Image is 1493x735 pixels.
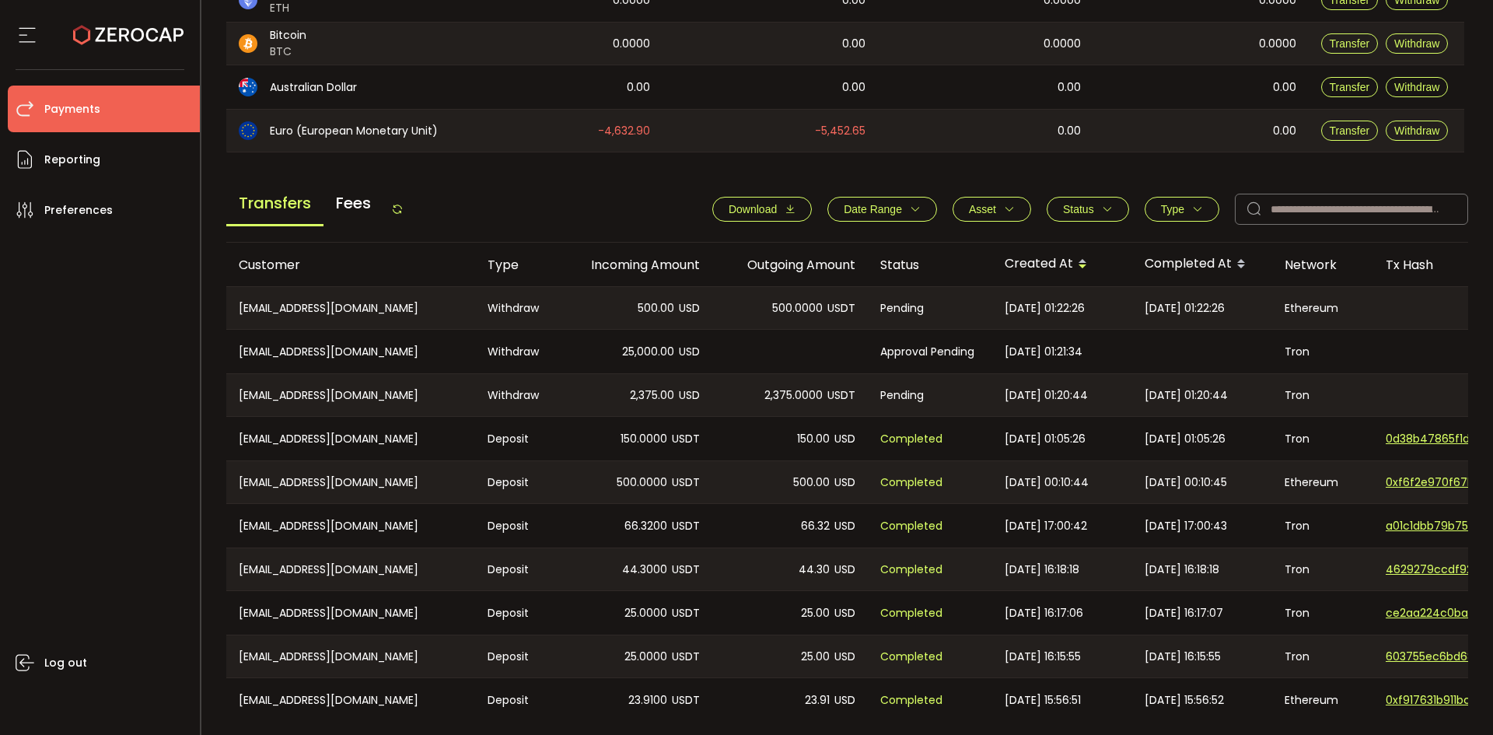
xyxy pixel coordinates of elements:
[1321,77,1379,97] button: Transfer
[621,430,667,448] span: 150.0000
[834,474,855,492] span: USD
[1415,660,1493,735] div: Chat Widget
[801,648,830,666] span: 25.00
[1145,604,1223,622] span: [DATE] 16:17:07
[1047,197,1129,222] button: Status
[842,35,865,53] span: 0.00
[1145,387,1228,404] span: [DATE] 01:20:44
[880,517,942,535] span: Completed
[805,691,830,709] span: 23.91
[1272,417,1373,460] div: Tron
[801,604,830,622] span: 25.00
[475,256,557,274] div: Type
[679,343,700,361] span: USD
[557,256,712,274] div: Incoming Amount
[1330,124,1370,137] span: Transfer
[475,417,557,460] div: Deposit
[797,430,830,448] span: 150.00
[1272,504,1373,548] div: Tron
[226,548,475,590] div: [EMAIL_ADDRESS][DOMAIN_NAME]
[475,461,557,503] div: Deposit
[880,474,942,492] span: Completed
[270,79,357,96] span: Australian Dollar
[44,199,113,222] span: Preferences
[1145,299,1225,317] span: [DATE] 01:22:26
[622,343,674,361] span: 25,000.00
[323,182,383,224] span: Fees
[226,504,475,548] div: [EMAIL_ADDRESS][DOMAIN_NAME]
[1394,81,1439,93] span: Withdraw
[1321,121,1379,141] button: Transfer
[1145,474,1227,492] span: [DATE] 00:10:45
[1005,604,1083,622] span: [DATE] 16:17:06
[969,203,996,215] span: Asset
[793,474,830,492] span: 500.00
[1044,35,1081,53] span: 0.0000
[270,123,438,139] span: Euro (European Monetary Unit)
[1386,33,1448,54] button: Withdraw
[1005,387,1088,404] span: [DATE] 01:20:44
[1386,77,1448,97] button: Withdraw
[630,387,674,404] span: 2,375.00
[834,430,855,448] span: USD
[880,430,942,448] span: Completed
[1005,691,1081,709] span: [DATE] 15:56:51
[1386,121,1448,141] button: Withdraw
[880,691,942,709] span: Completed
[842,79,865,96] span: 0.00
[1272,635,1373,677] div: Tron
[1272,256,1373,274] div: Network
[712,256,868,274] div: Outgoing Amount
[1005,474,1089,492] span: [DATE] 00:10:44
[1273,122,1296,140] span: 0.00
[679,387,700,404] span: USD
[834,604,855,622] span: USD
[1272,287,1373,329] div: Ethereum
[672,648,700,666] span: USDT
[672,517,700,535] span: USDT
[44,149,100,171] span: Reporting
[1005,648,1081,666] span: [DATE] 16:15:55
[226,461,475,503] div: [EMAIL_ADDRESS][DOMAIN_NAME]
[1259,35,1296,53] span: 0.0000
[226,417,475,460] div: [EMAIL_ADDRESS][DOMAIN_NAME]
[672,430,700,448] span: USDT
[226,256,475,274] div: Customer
[827,197,937,222] button: Date Range
[992,251,1132,278] div: Created At
[1058,79,1081,96] span: 0.00
[1321,33,1379,54] button: Transfer
[475,591,557,635] div: Deposit
[1272,591,1373,635] div: Tron
[1394,37,1439,50] span: Withdraw
[44,652,87,674] span: Log out
[270,27,306,44] span: Bitcoin
[1145,197,1219,222] button: Type
[868,256,992,274] div: Status
[475,678,557,722] div: Deposit
[628,691,667,709] span: 23.9100
[624,648,667,666] span: 25.0000
[475,504,557,548] div: Deposit
[44,98,100,121] span: Payments
[239,34,257,53] img: btc_portfolio.svg
[1272,330,1373,373] div: Tron
[834,561,855,579] span: USD
[475,635,557,677] div: Deposit
[226,635,475,677] div: [EMAIL_ADDRESS][DOMAIN_NAME]
[226,678,475,722] div: [EMAIL_ADDRESS][DOMAIN_NAME]
[1161,203,1184,215] span: Type
[672,604,700,622] span: USDT
[1005,299,1085,317] span: [DATE] 01:22:26
[672,474,700,492] span: USDT
[226,374,475,416] div: [EMAIL_ADDRESS][DOMAIN_NAME]
[1272,548,1373,590] div: Tron
[1145,561,1219,579] span: [DATE] 16:18:18
[1145,517,1227,535] span: [DATE] 17:00:43
[622,561,667,579] span: 44.3000
[475,374,557,416] div: Withdraw
[624,604,667,622] span: 25.0000
[880,343,974,361] span: Approval Pending
[834,648,855,666] span: USD
[672,691,700,709] span: USDT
